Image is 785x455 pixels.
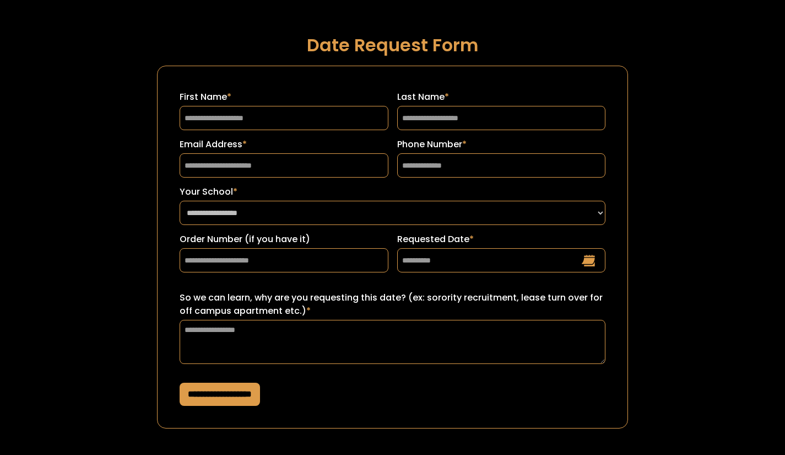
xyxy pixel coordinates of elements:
[180,291,605,318] label: So we can learn, why are you requesting this date? (ex: sorority recruitment, lease turn over for...
[180,233,388,246] label: Order Number (if you have it)
[397,90,606,104] label: Last Name
[157,66,628,429] form: Request a Date Form
[180,185,605,199] label: Your School
[180,138,388,151] label: Email Address
[397,138,606,151] label: Phone Number
[180,90,388,104] label: First Name
[157,35,628,55] h1: Date Request Form
[397,233,606,246] label: Requested Date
